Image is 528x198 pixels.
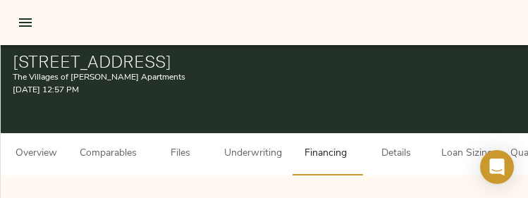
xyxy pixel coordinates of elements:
[154,145,207,163] span: Files
[8,6,42,39] button: open drawer
[224,145,282,163] span: Underwriting
[440,145,493,163] span: Loan Sizing
[369,145,423,163] span: Details
[480,150,514,184] div: Open Intercom Messenger
[299,145,352,163] span: Financing
[9,145,63,163] span: Overview
[80,145,137,163] span: Comparables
